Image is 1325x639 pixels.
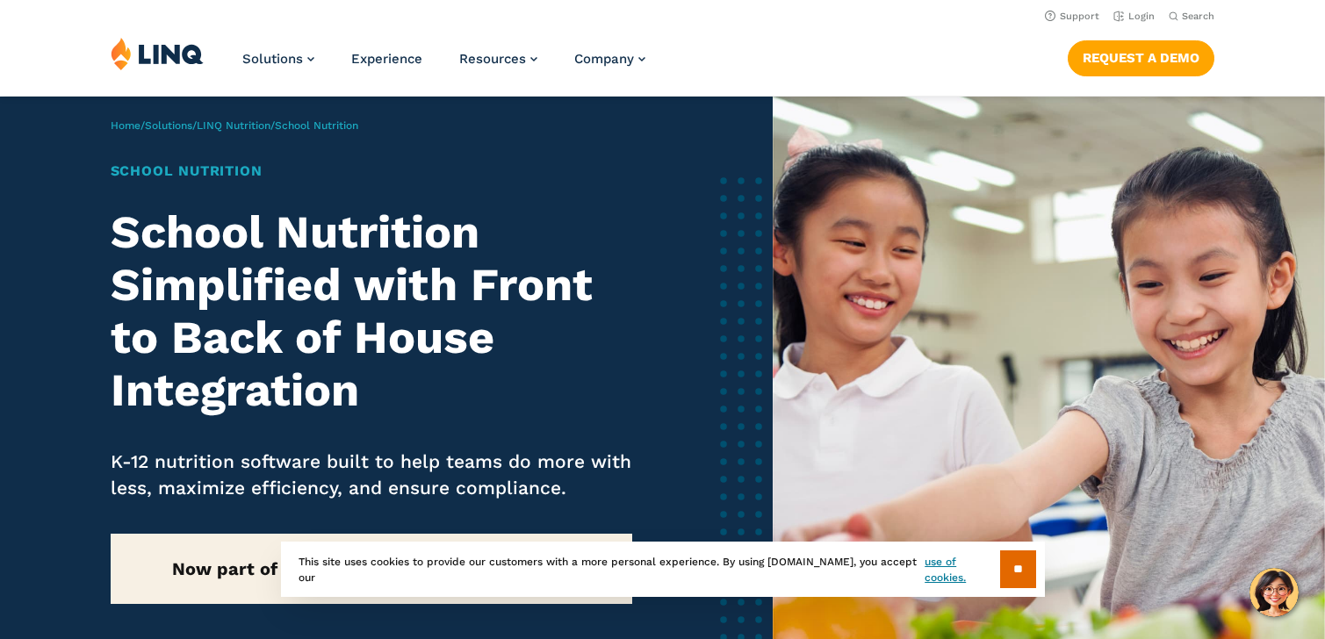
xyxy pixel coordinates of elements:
[111,161,633,182] h1: School Nutrition
[111,119,140,132] a: Home
[574,51,634,67] span: Company
[242,51,303,67] span: Solutions
[925,554,999,585] a: use of cookies.
[1249,568,1299,617] button: Hello, have a question? Let’s chat.
[1068,37,1214,75] nav: Button Navigation
[242,51,314,67] a: Solutions
[1113,11,1155,22] a: Login
[1182,11,1214,22] span: Search
[1068,40,1214,75] a: Request a Demo
[111,119,358,132] span: / / /
[145,119,192,132] a: Solutions
[275,119,358,132] span: School Nutrition
[574,51,645,67] a: Company
[281,542,1045,597] div: This site uses cookies to provide our customers with a more personal experience. By using [DOMAIN...
[351,51,422,67] a: Experience
[111,449,633,501] p: K-12 nutrition software built to help teams do more with less, maximize efficiency, and ensure co...
[111,206,633,416] h2: School Nutrition Simplified with Front to Back of House Integration
[242,37,645,95] nav: Primary Navigation
[1045,11,1099,22] a: Support
[111,37,204,70] img: LINQ | K‑12 Software
[172,558,571,579] strong: Now part of our new
[459,51,526,67] span: Resources
[459,51,537,67] a: Resources
[1169,10,1214,23] button: Open Search Bar
[197,119,270,132] a: LINQ Nutrition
